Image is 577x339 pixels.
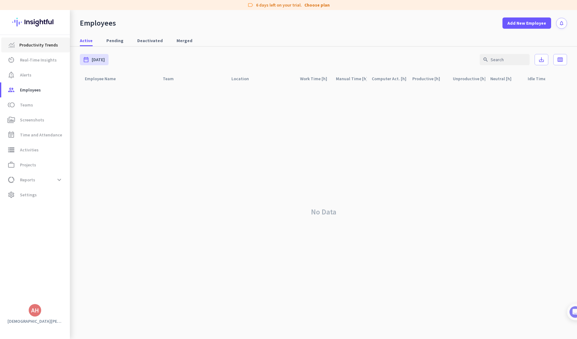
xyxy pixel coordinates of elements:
[7,71,15,79] i: notification_important
[480,54,530,65] input: Search
[7,161,15,169] i: work_outline
[94,195,125,220] button: Tasks
[54,174,65,185] button: expand_more
[9,210,22,215] span: Home
[9,24,116,47] div: 🎊 Welcome to Insightful! 🎊
[20,101,33,109] span: Teams
[490,74,519,83] div: Neutral [h]
[73,210,83,215] span: Help
[559,21,564,26] i: notifications
[502,17,551,29] button: Add New Employee
[24,109,106,115] div: Add employees
[9,42,14,48] img: menu-item
[22,65,32,75] img: Profile image for Tamara
[1,97,70,112] a: tollTeams
[163,74,181,83] div: Team
[1,157,70,172] a: work_outlineProjects
[80,85,567,339] div: No Data
[1,37,70,52] a: menu-itemProductivity Trends
[1,142,70,157] a: storageActivities
[9,47,116,61] div: You're just a few steps away from completing the essential app setup
[102,210,116,215] span: Tasks
[80,37,93,44] span: Active
[336,74,367,83] div: Manual Time [h]
[7,86,15,94] i: group
[453,74,485,83] div: Unproductive [h]
[80,82,119,89] p: About 10 minutes
[7,101,15,109] i: toll
[7,131,15,139] i: event_note
[6,82,22,89] p: 4 steps
[12,10,58,34] img: Insightful logo
[24,119,109,145] div: It's time to add your employees! This is crucial since Insightful will start collecting their act...
[12,106,113,116] div: 1Add employees
[20,131,62,139] span: Time and Attendance
[20,146,39,154] span: Activities
[507,20,546,26] span: Add New Employee
[20,116,44,124] span: Screenshots
[7,176,15,184] i: data_usage
[19,41,58,49] span: Productivity Trends
[31,195,62,220] button: Messages
[538,56,545,63] i: save_alt
[300,74,331,83] div: Work Time [h]
[1,127,70,142] a: event_noteTime and Attendance
[24,150,84,163] button: Add your employees
[1,52,70,67] a: av_timerReal-Time Insights
[20,86,41,94] span: Employees
[53,3,73,13] h1: Tasks
[12,178,113,192] div: 2Initial tracking settings and how to edit them
[36,210,58,215] span: Messages
[85,74,123,83] div: Employee Name
[553,54,567,65] button: calendar_view_week
[109,2,121,14] div: Close
[1,82,70,97] a: groupEmployees
[137,37,163,44] span: Deactivated
[528,74,559,83] div: Idle Time [h]
[7,116,15,124] i: perm_media
[92,56,105,63] span: [DATE]
[412,74,448,83] div: Productive [h]
[557,56,563,63] i: calendar_view_week
[80,18,116,28] div: Employees
[231,74,256,83] div: Location
[372,74,407,83] div: Computer Act. [h]
[7,146,15,154] i: storage
[20,191,37,199] span: Settings
[535,54,548,65] button: save_alt
[83,56,89,63] i: date_range
[177,37,192,44] span: Merged
[20,56,57,64] span: Real-Time Insights
[24,180,106,192] div: Initial tracking settings and how to edit them
[7,56,15,64] i: av_timer
[1,67,70,82] a: notification_importantAlerts
[1,172,70,187] a: data_usageReportsexpand_more
[304,2,330,8] a: Choose plan
[20,176,35,184] span: Reports
[20,161,36,169] span: Projects
[106,37,124,44] span: Pending
[7,191,15,199] i: settings
[62,195,94,220] button: Help
[1,187,70,202] a: settingsSettings
[556,18,567,29] button: notifications
[35,67,103,73] div: [PERSON_NAME] from Insightful
[20,71,32,79] span: Alerts
[31,307,39,313] div: AH
[483,57,488,62] i: search
[247,2,254,8] i: label
[1,112,70,127] a: perm_mediaScreenshots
